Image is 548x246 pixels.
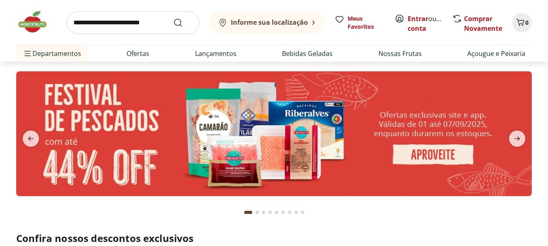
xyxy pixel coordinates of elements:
button: previous [16,130,45,147]
input: search [67,11,199,34]
button: Go to page 7 from fs-carousel [286,203,293,222]
img: Hortifruti [16,10,57,34]
span: Departamentos [23,44,81,63]
button: Go to page 8 from fs-carousel [293,203,299,222]
a: Açougue e Peixaria [467,49,525,58]
a: Nossas Frutas [378,49,422,58]
button: Current page from fs-carousel [243,203,254,222]
a: Meus Favoritos [335,15,385,31]
img: pescados [16,71,532,196]
a: Entrar [408,14,428,23]
a: Bebidas Geladas [282,49,333,58]
button: Go to page 4 from fs-carousel [267,203,273,222]
button: Go to page 3 from fs-carousel [260,203,267,222]
a: Lançamentos [195,49,236,58]
a: Comprar Novamente [464,14,502,33]
button: Informe sua localização [209,11,325,34]
button: Go to page 6 from fs-carousel [280,203,286,222]
span: 0 [525,19,529,26]
button: Go to page 9 from fs-carousel [299,203,306,222]
a: Criar conta [408,14,452,33]
button: Go to page 5 from fs-carousel [273,203,280,222]
span: Meus Favoritos [348,15,385,31]
a: Ofertas [127,49,149,58]
button: Carrinho [512,13,532,32]
button: Submit Search [173,18,193,28]
b: Informe sua localização [231,18,308,27]
button: next [503,130,532,147]
h2: Confira nossos descontos exclusivos [16,232,532,245]
span: ou [408,14,444,33]
button: Go to page 2 from fs-carousel [254,203,260,222]
button: Menu [23,44,32,63]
